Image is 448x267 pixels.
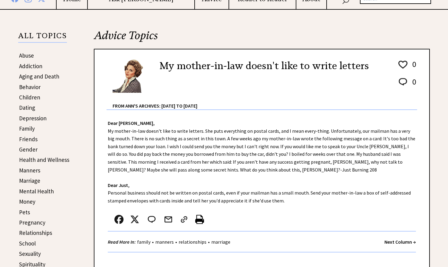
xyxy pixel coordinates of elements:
a: Addiction [19,62,42,70]
img: message_round%202.png [147,215,157,224]
td: 0 [409,77,417,93]
a: School [19,240,36,247]
td: 0 [409,59,417,76]
a: Family [19,125,35,132]
img: link_02.png [180,215,189,224]
strong: Dear [PERSON_NAME], [108,120,155,126]
div: • • • [108,238,232,246]
img: Ann6%20v2%20small.png [113,58,150,93]
a: Aging and Death [19,73,59,80]
div: My mother-in-law doesn't like to write letters. She puts everything on postal cards, and I mean e... [94,110,429,259]
h2: Advice Topics [94,28,430,49]
a: Relationships [19,229,52,236]
a: relationships [177,239,208,245]
a: family [136,239,152,245]
img: x_small.png [130,215,139,224]
strong: Dear Just, [108,182,130,188]
a: Next Column → [384,239,416,245]
a: Mental Health [19,188,54,195]
img: facebook.png [114,215,124,224]
a: Abuse [19,52,34,59]
a: Manners [19,167,40,174]
a: manners [154,239,175,245]
div: From Ann's Archives: [DATE] to [DATE] [113,93,417,109]
img: heart_outline%201.png [397,59,408,70]
strong: Read More In: [108,239,136,245]
a: Depression [19,115,47,122]
a: marriage [210,239,232,245]
a: Marriage [19,177,40,184]
p: ALL TOPICS [18,32,67,43]
h2: My mother-in-law doesn't like to write letters [160,58,369,73]
img: message_round%202.png [397,77,408,87]
a: Sexuality [19,250,41,257]
img: printer%20icon.png [195,215,204,224]
a: Behavior [19,83,41,91]
a: Friends [19,135,38,143]
a: Dating [19,104,35,111]
a: Health and Wellness [19,156,69,163]
a: Pregnancy [19,219,45,226]
a: Gender [19,146,38,153]
img: mail.png [164,215,173,224]
a: Children [19,94,40,101]
a: Pets [19,209,30,216]
a: Money [19,198,35,205]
